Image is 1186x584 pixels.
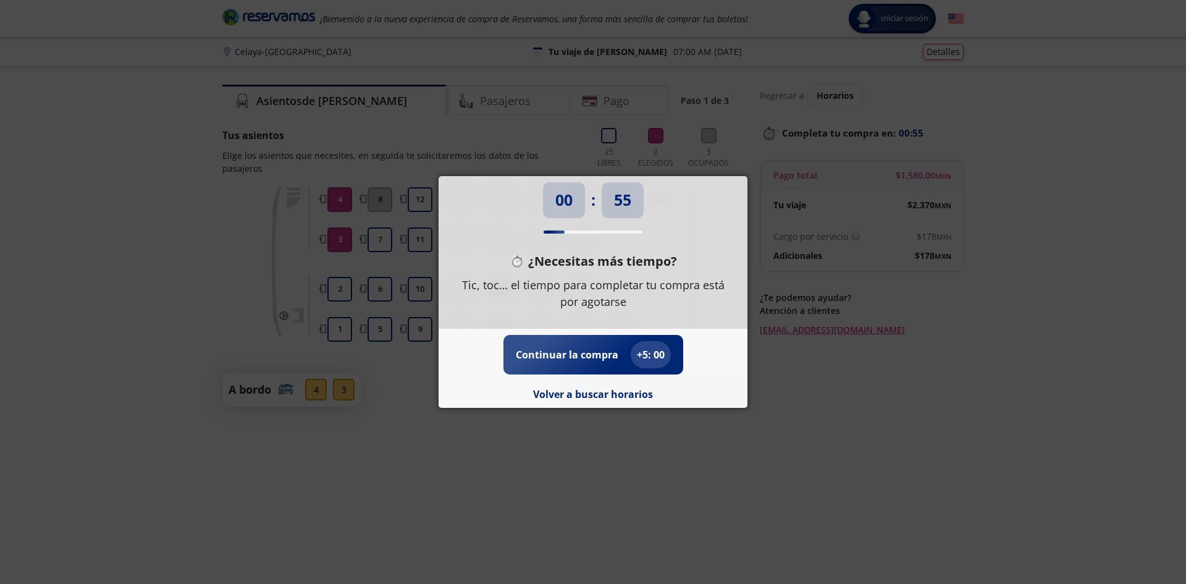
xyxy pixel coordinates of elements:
iframe: Messagebird Livechat Widget [939,455,1174,572]
p: 00 [555,188,573,212]
p: 55 [614,188,631,212]
button: Continuar la compra+5: 00 [516,341,671,368]
p: + 5 : 00 [637,347,665,362]
p: : [591,188,595,212]
p: ¿Necesitas más tiempo? [528,252,677,271]
p: Continuar la compra [516,347,618,362]
p: Tic, toc… el tiempo para completar tu compra está por agotarse [457,277,729,310]
button: Volver a buscar horarios [533,387,653,402]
